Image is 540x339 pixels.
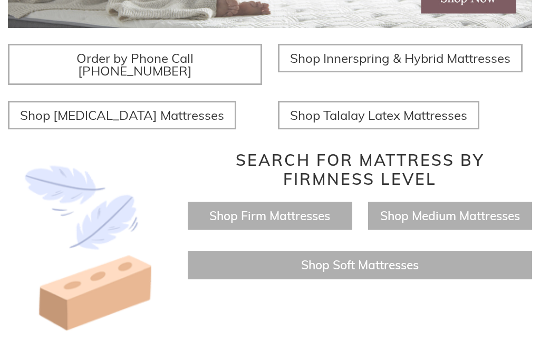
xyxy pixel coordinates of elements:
span: Shop [MEDICAL_DATA] Mattresses [20,107,224,123]
a: Order by Phone Call [PHONE_NUMBER] [8,44,262,85]
span: Order by Phone Call [PHONE_NUMBER] [76,50,194,79]
a: Shop Soft Mattresses [301,257,419,272]
a: Shop Talalay Latex Mattresses [278,101,479,129]
a: Shop Medium Mattresses [380,208,520,223]
span: Search for Mattress by Firmness Level [236,150,485,189]
a: Shop Firm Mattresses [209,208,330,223]
span: Shop Talalay Latex Mattresses [290,107,467,123]
span: Shop Innerspring & Hybrid Mattresses [290,50,510,66]
a: Shop [MEDICAL_DATA] Mattresses [8,101,236,129]
a: Shop Innerspring & Hybrid Mattresses [278,44,523,72]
